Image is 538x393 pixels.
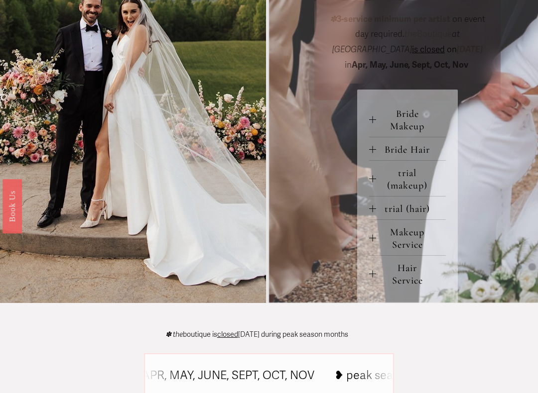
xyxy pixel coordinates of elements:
span: trial (makeup) [376,167,446,192]
span: is closed [412,44,445,55]
p: on [325,12,489,73]
tspan: ❥ peak season: MAR, APR, MAY, JUNE, SEPT, OCT, NOV [28,369,314,383]
strong: 3-service minimum per artist [337,14,450,24]
span: in [345,44,485,70]
button: trial (hair) [369,196,446,219]
button: Bride Makeup [369,101,446,137]
span: trial (hair) [376,202,446,215]
em: the [404,29,417,39]
em: at [GEOGRAPHIC_DATA] [332,29,462,55]
span: closed [217,330,238,339]
em: ✽ [330,14,337,24]
span: Boutique [404,29,452,39]
span: Makeup Service [376,226,446,251]
span: Hair Service [376,262,446,287]
button: Makeup Service [369,220,446,255]
p: boutique is [DATE] during peak season months [165,331,348,338]
span: Bride Makeup [376,107,446,132]
em: ✽ the [165,330,183,339]
em: [DATE] [457,44,483,55]
button: Bride Hair [369,137,446,160]
span: Bride Hair [376,143,446,156]
strong: Apr, May, June, Sept, Oct, Nov [352,60,468,70]
button: trial (makeup) [369,161,446,196]
a: Book Us [2,179,22,233]
button: Hair Service [369,256,446,291]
